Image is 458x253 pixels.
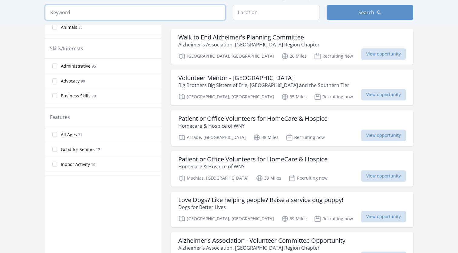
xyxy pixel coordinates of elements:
legend: Features [50,113,70,121]
span: 31 [78,132,82,137]
input: All Ages 31 [52,132,57,137]
input: Advocacy 90 [52,78,57,83]
span: View opportunity [361,130,406,141]
span: View opportunity [361,211,406,222]
span: 95 [92,64,96,69]
input: Business Skills 70 [52,93,57,98]
h3: Alzheimer's Association - Volunteer Committee Opportunity [178,237,345,244]
span: Animals [61,24,77,30]
p: Recruiting now [314,215,353,222]
p: Alzheimer's Association, [GEOGRAPHIC_DATA] Region Chapter [178,244,345,251]
p: Recruiting now [314,52,353,60]
h3: Love Dogs? Like helping people? Raise a service dog puppy! [178,196,343,204]
p: 35 Miles [281,93,307,100]
span: 55 [78,25,83,30]
input: Indoor Activity 16 [52,162,57,167]
p: [GEOGRAPHIC_DATA], [GEOGRAPHIC_DATA] [178,93,274,100]
button: Search [327,5,413,20]
p: [GEOGRAPHIC_DATA], [GEOGRAPHIC_DATA] [178,215,274,222]
span: View opportunity [361,89,406,100]
span: 16 [91,162,95,167]
p: 38 Miles [253,134,278,141]
p: 26 Miles [281,52,307,60]
p: Homecare & Hospice of WNY [178,122,328,130]
p: Arcade, [GEOGRAPHIC_DATA] [178,134,246,141]
a: Patient or Office Volunteers for HomeCare & Hospice Homecare & Hospice of WNY Arcade, [GEOGRAPHIC... [171,110,413,146]
p: 39 Miles [256,174,281,182]
p: Machias, [GEOGRAPHIC_DATA] [178,174,249,182]
span: Administrative [61,63,91,69]
p: 39 Miles [281,215,307,222]
p: Recruiting now [288,174,328,182]
input: Animals 55 [52,25,57,29]
a: Walk to End Alzheimer's Planning Committee Alzheimer's Association, [GEOGRAPHIC_DATA] Region Chap... [171,29,413,65]
input: Good for Seniors 17 [52,147,57,152]
h3: Walk to End Alzheimer's Planning Committee [178,34,320,41]
span: View opportunity [361,48,406,60]
span: 70 [92,93,96,99]
h3: Patient or Office Volunteers for HomeCare & Hospice [178,115,328,122]
p: Recruiting now [286,134,325,141]
span: Good for Seniors [61,147,95,153]
h3: Volunteer Mentor - [GEOGRAPHIC_DATA] [178,74,349,82]
span: All Ages [61,132,77,138]
input: Administrative 95 [52,63,57,68]
p: Homecare & Hospice of WNY [178,163,328,170]
input: Location [233,5,319,20]
a: Patient or Office Volunteers for HomeCare & Hospice Homecare & Hospice of WNY Machias, [GEOGRAPHI... [171,151,413,187]
a: Love Dogs? Like helping people? Raise a service dog puppy! Dogs for Better Lives [GEOGRAPHIC_DATA... [171,191,413,227]
p: Recruiting now [314,93,353,100]
a: Volunteer Mentor - [GEOGRAPHIC_DATA] Big Brothers Big Sisters of Erie, [GEOGRAPHIC_DATA] and the ... [171,69,413,105]
h3: Patient or Office Volunteers for HomeCare & Hospice [178,156,328,163]
span: Indoor Activity [61,161,90,167]
span: Business Skills [61,93,91,99]
span: Search [358,9,374,16]
p: Alzheimer's Association, [GEOGRAPHIC_DATA] Region Chapter [178,41,320,48]
span: 90 [81,79,85,84]
span: 17 [96,147,100,152]
p: Big Brothers Big Sisters of Erie, [GEOGRAPHIC_DATA] and the Southern Tier [178,82,349,89]
p: [GEOGRAPHIC_DATA], [GEOGRAPHIC_DATA] [178,52,274,60]
input: Keyword [45,5,226,20]
legend: Skills/Interests [50,45,83,52]
span: Advocacy [61,78,80,84]
span: View opportunity [361,170,406,182]
p: Dogs for Better Lives [178,204,343,211]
